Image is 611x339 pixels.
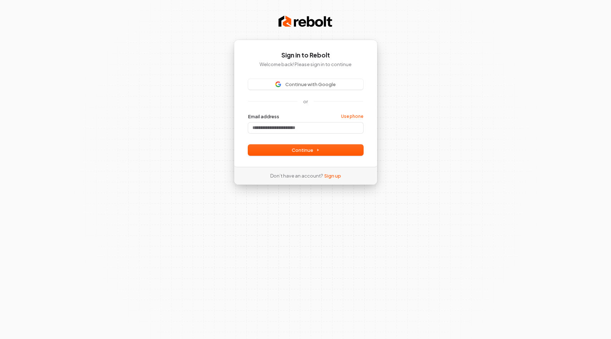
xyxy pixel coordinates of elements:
[248,51,363,60] h1: Sign in to Rebolt
[279,14,332,29] img: Rebolt Logo
[248,79,363,90] button: Sign in with GoogleContinue with Google
[248,61,363,68] p: Welcome back! Please sign in to continue
[270,173,323,179] span: Don’t have an account?
[285,81,336,88] span: Continue with Google
[324,173,341,179] a: Sign up
[341,114,363,119] a: Use phone
[303,98,308,105] p: or
[275,81,281,87] img: Sign in with Google
[248,113,279,120] label: Email address
[248,145,363,155] button: Continue
[292,147,320,153] span: Continue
